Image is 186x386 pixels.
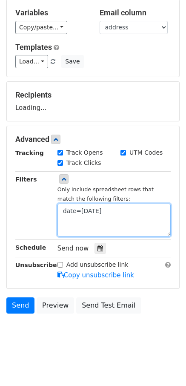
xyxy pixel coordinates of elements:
[57,245,89,252] span: Send now
[66,158,101,167] label: Track Clicks
[15,176,37,183] strong: Filters
[15,262,57,268] strong: Unsubscribe
[61,55,83,68] button: Save
[129,148,163,157] label: UTM Codes
[76,297,141,314] a: Send Test Email
[15,55,48,68] a: Load...
[15,90,171,112] div: Loading...
[143,345,186,386] div: 聊天小组件
[66,260,129,269] label: Add unsubscribe link
[100,8,171,17] h5: Email column
[15,21,67,34] a: Copy/paste...
[15,8,87,17] h5: Variables
[57,271,134,279] a: Copy unsubscribe link
[15,135,171,144] h5: Advanced
[15,90,171,100] h5: Recipients
[15,43,52,52] a: Templates
[15,244,46,251] strong: Schedule
[37,297,74,314] a: Preview
[66,148,103,157] label: Track Opens
[15,150,44,156] strong: Tracking
[6,297,34,314] a: Send
[57,186,154,202] small: Only include spreadsheet rows that match the following filters:
[143,345,186,386] iframe: Chat Widget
